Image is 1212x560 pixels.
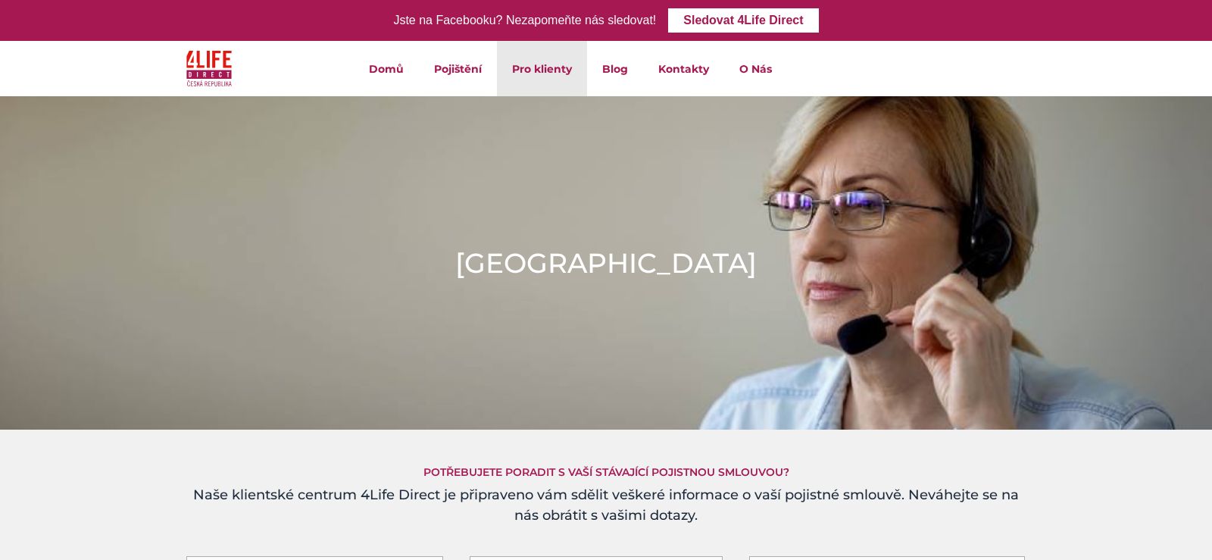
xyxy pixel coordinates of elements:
[186,485,1026,526] h4: Naše klientské centrum 4Life Direct je připraveno vám sdělit veškeré informace o vaší pojistné sm...
[186,47,232,90] img: 4Life Direct Česká republika logo
[668,8,818,33] a: Sledovat 4Life Direct
[393,10,656,32] div: Jste na Facebooku? Nezapomeňte nás sledovat!
[186,466,1026,479] h5: Potřebujete poradit s vaší stávající pojistnou smlouvou?
[643,41,724,96] a: Kontakty
[354,41,419,96] a: Domů
[587,41,643,96] a: Blog
[455,244,757,282] h1: [GEOGRAPHIC_DATA]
